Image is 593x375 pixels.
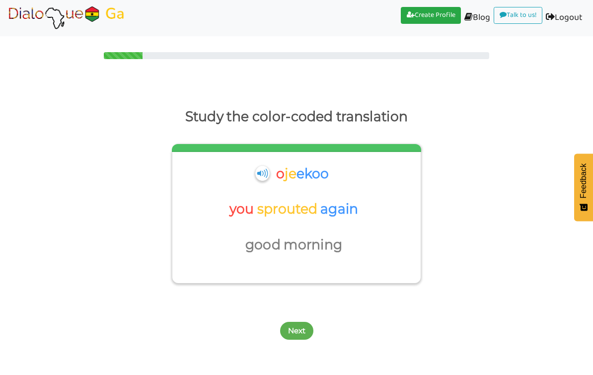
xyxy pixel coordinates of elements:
[280,322,313,340] button: Next
[574,153,593,221] button: Feedback - Show survey
[542,7,586,29] a: Logout
[229,197,257,221] p: you
[257,197,320,221] p: sprouted
[494,7,542,24] a: Talk to us!
[579,163,588,198] span: Feedback
[276,162,285,186] p: o
[296,162,329,186] p: ekoo
[245,233,284,257] p: good
[284,233,345,257] p: morning
[15,105,578,129] p: Study the color-coded translation
[7,5,126,30] img: Select Course Page
[320,197,362,221] p: again
[285,162,296,186] p: je
[401,7,461,24] a: Create Profile
[461,7,494,29] a: Blog
[255,165,270,180] img: cuNL5YgAAAABJRU5ErkJggg==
